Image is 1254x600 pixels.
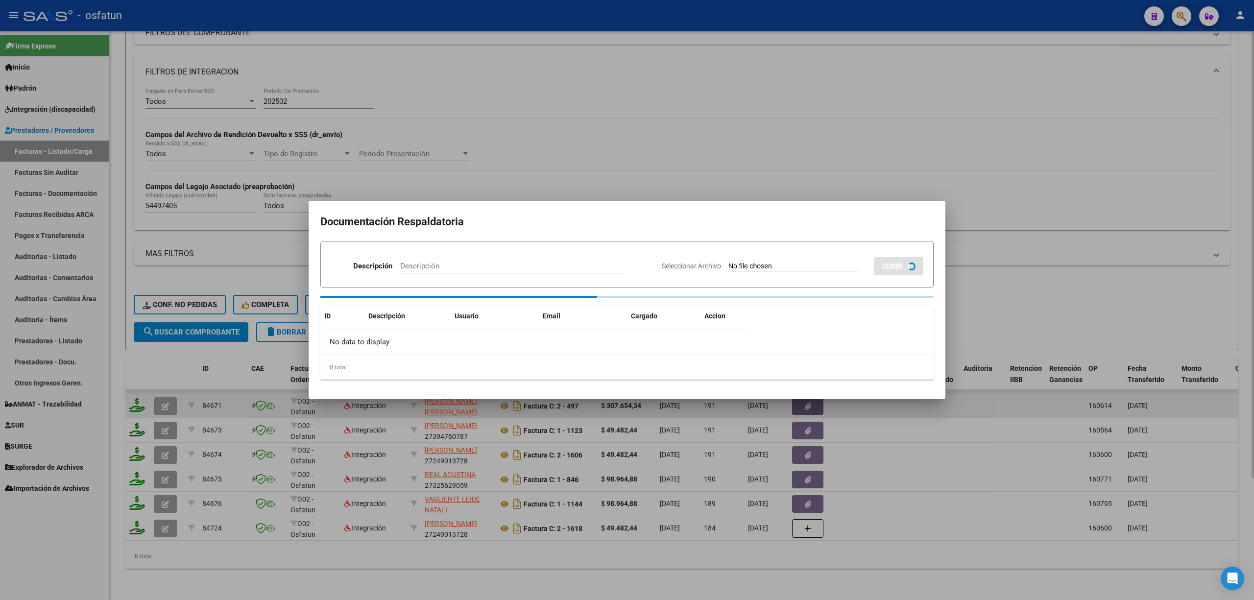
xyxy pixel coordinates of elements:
datatable-header-cell: Accion [700,306,749,327]
datatable-header-cell: ID [320,306,364,327]
span: Seleccionar Archivo [662,262,721,270]
div: No data to display [320,330,749,355]
span: SUBIR [882,262,903,271]
div: 0 total [320,355,934,380]
h2: Documentación Respaldatoria [320,213,934,231]
span: Cargado [631,312,657,320]
datatable-header-cell: Cargado [627,306,700,327]
span: Descripción [368,312,405,320]
span: Email [543,312,560,320]
datatable-header-cell: Descripción [364,306,451,327]
span: Usuario [455,312,479,320]
datatable-header-cell: Usuario [451,306,539,327]
p: Descripción [353,261,392,272]
button: SUBIR [874,257,923,275]
div: Open Intercom Messenger [1221,567,1244,590]
span: Accion [704,312,725,320]
span: ID [324,312,331,320]
datatable-header-cell: Email [539,306,627,327]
